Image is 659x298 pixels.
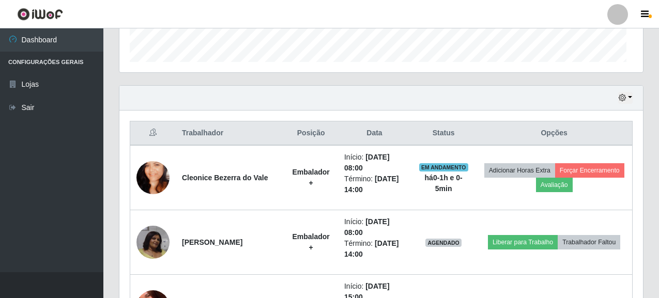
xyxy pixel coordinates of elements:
[344,152,405,174] li: Início:
[17,8,63,21] img: CoreUI Logo
[425,174,463,193] strong: há 0-1 h e 0-5 min
[182,238,242,246] strong: [PERSON_NAME]
[425,239,462,247] span: AGENDADO
[338,121,411,146] th: Data
[476,121,632,146] th: Opções
[136,148,170,207] img: 1620185251285.jpeg
[292,232,329,252] strong: Embalador +
[411,121,476,146] th: Status
[344,217,390,237] time: [DATE] 08:00
[292,168,329,187] strong: Embalador +
[344,174,405,195] li: Término:
[344,238,405,260] li: Término:
[136,226,170,259] img: 1755965630381.jpeg
[558,235,620,249] button: Trabalhador Faltou
[555,163,624,178] button: Forçar Encerramento
[484,163,555,178] button: Adicionar Horas Extra
[344,216,405,238] li: Início:
[536,178,573,192] button: Avaliação
[176,121,284,146] th: Trabalhador
[419,163,468,171] span: EM ANDAMENTO
[344,153,390,172] time: [DATE] 08:00
[488,235,558,249] button: Liberar para Trabalho
[182,174,268,182] strong: Cleonice Bezerra do Vale
[284,121,338,146] th: Posição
